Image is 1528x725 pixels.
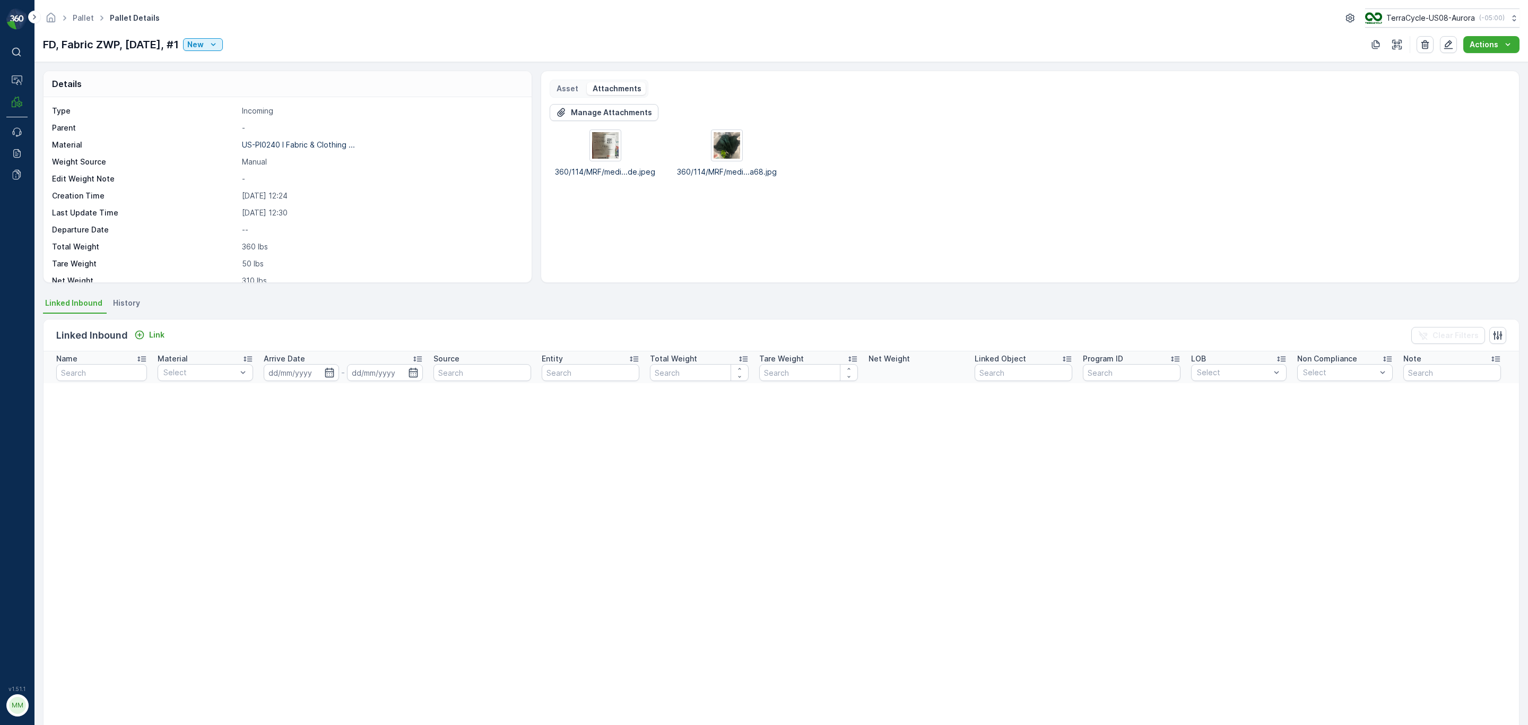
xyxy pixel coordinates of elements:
[56,364,147,381] input: Search
[52,258,238,269] p: Tare Weight
[6,694,28,717] button: MM
[1403,364,1501,381] input: Search
[52,191,238,201] p: Creation Time
[677,167,777,177] p: 360/114/MRF/medi...a68.jpg
[1083,364,1180,381] input: Search
[1197,367,1270,378] p: Select
[113,298,140,308] span: History
[73,13,94,22] a: Pallet
[242,157,520,167] p: Manual
[52,225,238,235] p: Departure Date
[45,16,57,25] a: Homepage
[1411,327,1485,344] button: Clear Filters
[557,83,578,94] p: Asset
[1303,367,1376,378] p: Select
[183,38,223,51] button: New
[6,686,28,692] span: v 1.51.1
[1470,39,1498,50] p: Actions
[52,140,238,150] p: Material
[187,39,204,50] p: New
[1365,12,1382,24] img: image_ci7OI47.png
[43,37,179,53] p: FD, Fabric ZWP, [DATE], #1
[1479,14,1505,22] p: ( -05:00 )
[759,364,858,381] input: Search
[650,364,749,381] input: Search
[242,140,355,149] p: US-PI0240 I Fabric & Clothing ...
[433,353,459,364] p: Source
[975,353,1026,364] p: Linked Object
[242,123,520,133] p: -
[1386,13,1475,23] p: TerraCycle-US08-Aurora
[158,353,188,364] p: Material
[714,132,740,159] img: Media Preview
[163,367,237,378] p: Select
[6,8,28,30] img: logo
[242,225,520,235] p: --
[975,364,1072,381] input: Search
[130,329,169,341] button: Link
[242,275,520,286] p: 310 lbs
[555,167,655,177] p: 360/114/MRF/medi...de.jpeg
[52,106,238,116] p: Type
[242,208,520,218] p: [DATE] 12:30
[341,366,345,379] p: -
[242,241,520,252] p: 360 lbs
[45,298,102,308] span: Linked Inbound
[52,241,238,252] p: Total Weight
[1432,330,1479,341] p: Clear Filters
[650,353,697,364] p: Total Weight
[433,364,531,381] input: Search
[571,107,652,118] p: Manage Attachments
[1297,353,1357,364] p: Non Compliance
[52,77,82,90] p: Details
[9,697,26,714] div: MM
[242,106,520,116] p: Incoming
[1083,353,1123,364] p: Program ID
[52,174,238,184] p: Edit Weight Note
[264,364,340,381] input: dd/mm/yyyy
[542,353,563,364] p: Entity
[1191,353,1206,364] p: LOB
[869,353,910,364] p: Net Weight
[550,104,658,121] button: Manage Attachments
[108,13,162,23] span: Pallet Details
[1403,353,1421,364] p: Note
[56,328,128,343] p: Linked Inbound
[591,83,641,94] p: Attachments
[242,191,520,201] p: [DATE] 12:24
[52,123,238,133] p: Parent
[592,132,619,159] img: Media Preview
[242,174,520,184] p: -
[52,208,238,218] p: Last Update Time
[1365,8,1520,28] button: TerraCycle-US08-Aurora(-05:00)
[52,275,238,286] p: Net Weight
[1463,36,1520,53] button: Actions
[242,258,520,269] p: 50 lbs
[56,353,77,364] p: Name
[264,353,305,364] p: Arrive Date
[52,157,238,167] p: Weight Source
[542,364,639,381] input: Search
[759,353,804,364] p: Tare Weight
[149,330,164,340] p: Link
[347,364,423,381] input: dd/mm/yyyy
